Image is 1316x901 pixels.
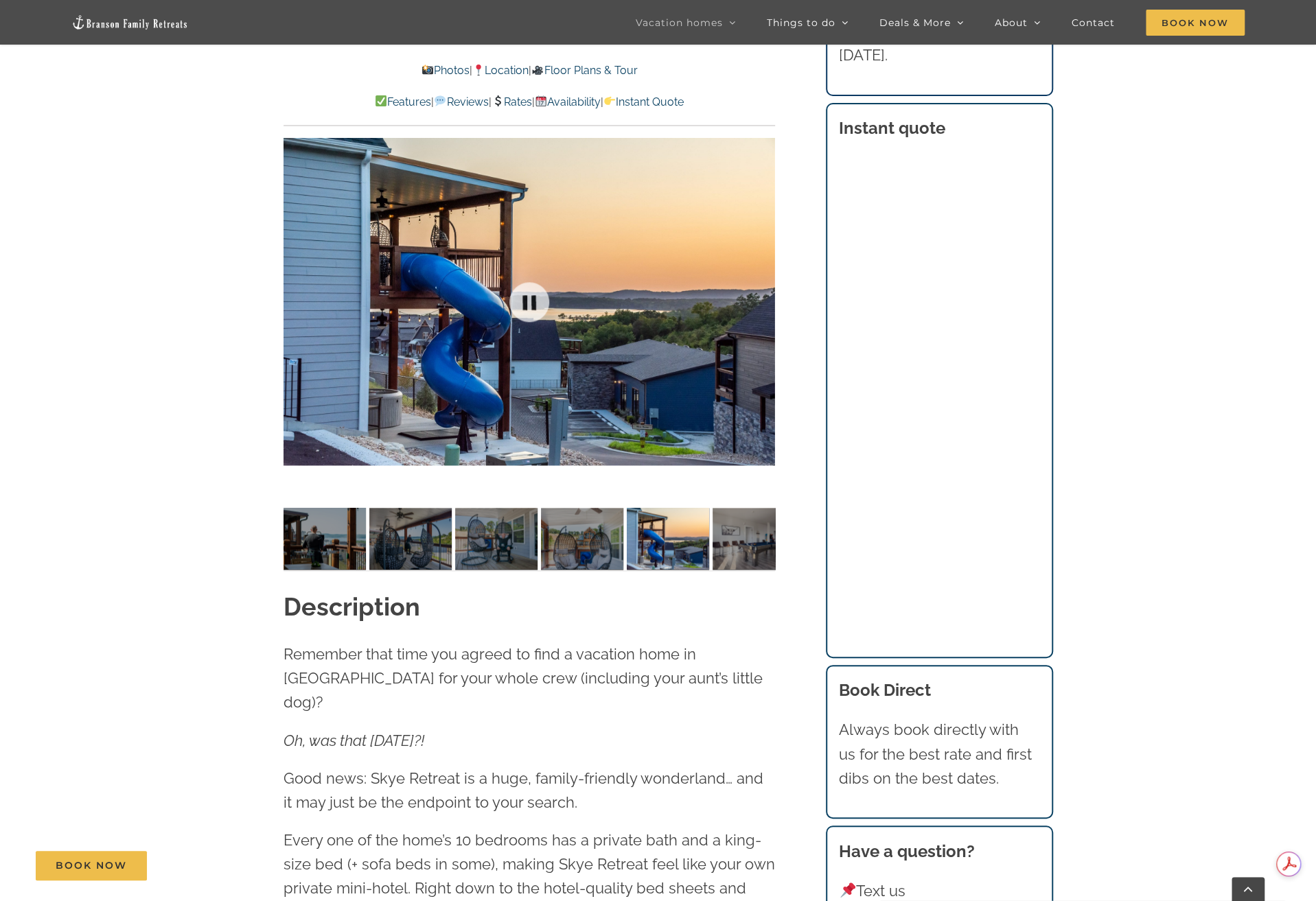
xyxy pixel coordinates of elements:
[492,95,532,108] a: Rates
[1146,10,1245,36] span: Book Now
[376,95,386,106] img: ✅
[627,508,709,570] img: 076-Skye-Retreat-Branson-Family-Retreats-Table-Rock-Lake-vacation-home-1406-scaled.jpg-nggid04192...
[767,18,835,27] span: Things to do
[284,731,424,749] span: Oh, was that [DATE]?!
[839,841,975,861] strong: Have a question?
[492,95,503,106] img: 💲
[422,65,433,75] img: 📸
[840,882,855,898] img: 📌
[879,18,951,27] span: Deals & More
[36,851,147,880] a: Book Now
[422,64,470,77] a: Photos
[531,64,637,77] a: Floor Plans & Tour
[839,118,945,138] strong: Instant quote
[636,18,723,27] span: Vacation homes
[284,769,763,810] span: Good news: Skye Retreat is a huge, family-friendly wonderland… and it may just be the endpoint to...
[473,65,484,75] img: 📍
[839,718,1039,791] p: Always book directly with us for the best rate and first dibs on the best dates.
[375,95,431,108] a: Features
[535,95,546,106] img: 📆
[603,95,684,108] a: Instant Quote
[435,95,446,106] img: 💬
[284,592,420,620] strong: Description
[284,93,775,111] p: | | | |
[71,14,188,30] img: Branson Family Retreats Logo
[284,644,763,710] span: Remember that time you agreed to find a vacation home in [GEOGRAPHIC_DATA] for your whole crew (i...
[713,508,795,570] img: 00-Skye-Retreat-at-Table-Rock-Lake-1037-scaled.jpg-nggid042763-ngg0dyn-120x90-00f0w010c011r110f11...
[839,680,931,700] b: Book Direct
[604,95,615,106] img: 👉
[56,860,127,871] span: Book Now
[839,156,1039,622] iframe: Booking/Inquiry Widget
[541,508,623,570] img: 056-Skye-Retreat-Branson-Family-Retreats-Table-Rock-Lake-vacation-home-1500-scaled.jpg-nggid04192...
[532,65,543,75] img: 🎥
[472,64,529,77] a: Location
[369,508,452,570] img: 055-Skye-Retreat-Branson-Family-Retreats-Table-Rock-Lake-vacation-home-1645-scaled.jpg-nggid04190...
[434,95,488,108] a: Reviews
[535,95,601,108] a: Availability
[1072,18,1115,27] span: Contact
[284,508,366,570] img: 057-Skye-Retreat-Branson-Family-Retreats-Table-Rock-Lake-vacation-home-1572-scaled.jpg-nggid04191...
[455,508,538,570] img: 056-Skye-Retreat-Branson-Family-Retreats-Table-Rock-Lake-vacation-home-1676-scaled.jpg-nggid04190...
[284,62,775,80] p: | |
[995,18,1028,27] span: About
